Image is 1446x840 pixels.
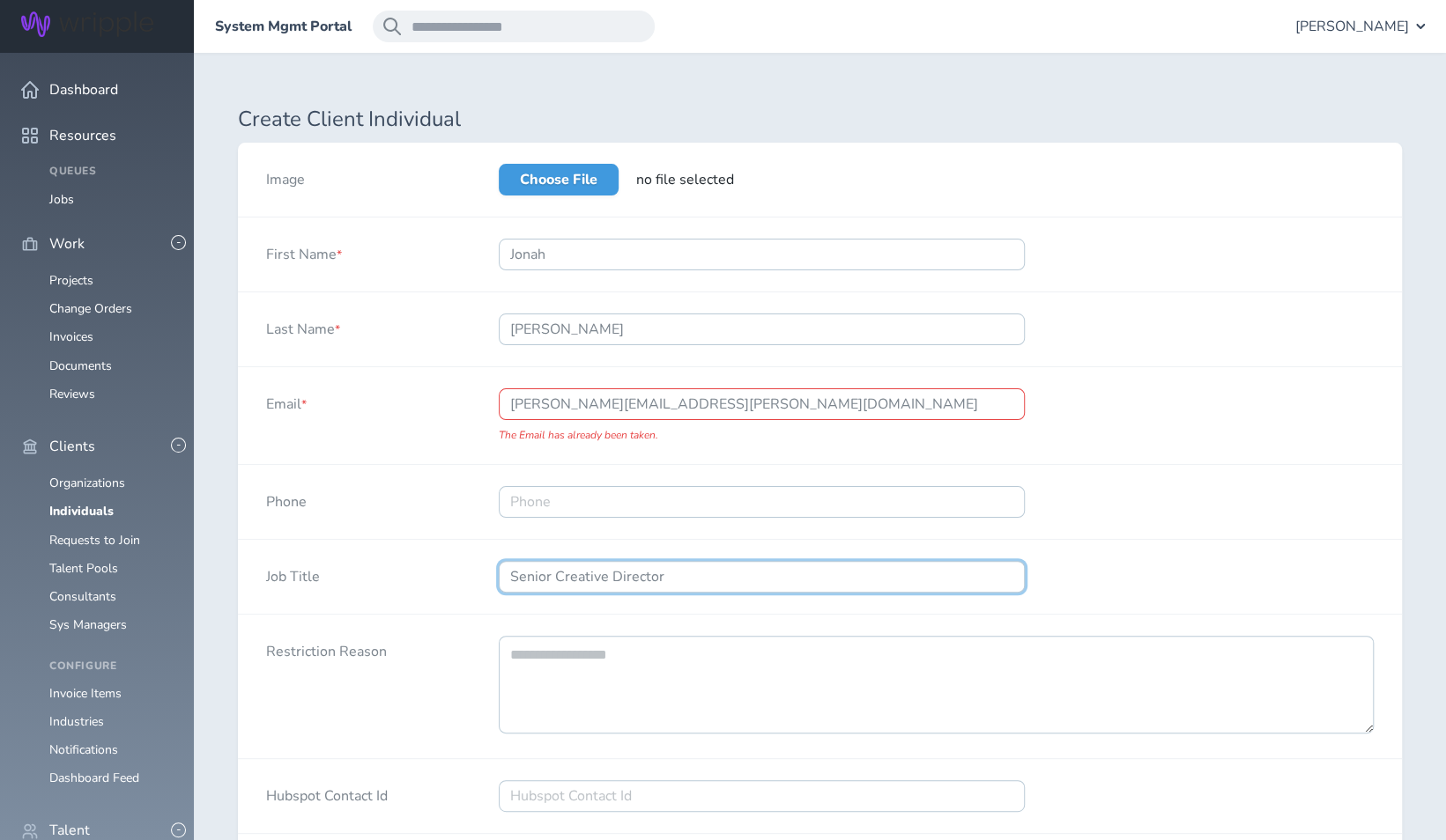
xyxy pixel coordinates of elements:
span: no file selected [636,170,734,189]
label: Restriction Reason [266,636,387,660]
a: Industries [49,713,104,730]
input: Hubspot Contact Id [499,780,1025,812]
a: Change Orders [49,300,132,317]
label: Email [266,388,307,413]
a: Reviews [49,386,95,402]
a: Notifications [49,741,118,758]
label: Phone [266,486,307,511]
label: Last Name [266,313,340,338]
input: Job Title [499,561,1025,593]
a: System Mgmt Portal [215,18,352,34]
h4: Configure [49,660,173,673]
label: Image [266,164,305,188]
h1: Create Client Individual [238,107,1402,132]
a: Jobs [49,191,74,208]
a: Invoice Items [49,685,122,702]
span: [PERSON_NAME] [1295,18,1409,34]
a: Talent Pools [49,560,118,577]
div: The Email has already been taken. [499,427,1025,443]
label: First Name [266,239,342,263]
span: Talent [49,822,90,838]
a: Consultants [49,588,116,605]
button: - [171,822,186,837]
input: Last Name [499,313,1025,345]
button: - [171,235,186,250]
a: Individuals [49,503,114,519]
a: Documents [49,357,112,374]
a: Dashboard Feed [49,770,139,786]
input: Phone [499,486,1025,518]
a: Sys Managers [49,616,127,633]
img: Wripple [21,11,153,37]
span: Resources [49,128,116,144]
a: Projects [49,272,93,289]
h4: Queues [49,166,173,178]
label: Job Title [266,561,320,586]
span: Work [49,236,85,252]
button: - [171,438,186,453]
a: Requests to Join [49,532,140,549]
button: [PERSON_NAME] [1295,11,1425,42]
span: Clients [49,438,95,454]
label: Choose File [499,164,619,195]
label: Hubspot Contact Id [266,780,388,805]
a: Organizations [49,475,125,491]
a: Invoices [49,328,93,345]
input: Email [499,388,1025,420]
span: Dashboard [49,82,118,98]
input: First Name [499,239,1025,270]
